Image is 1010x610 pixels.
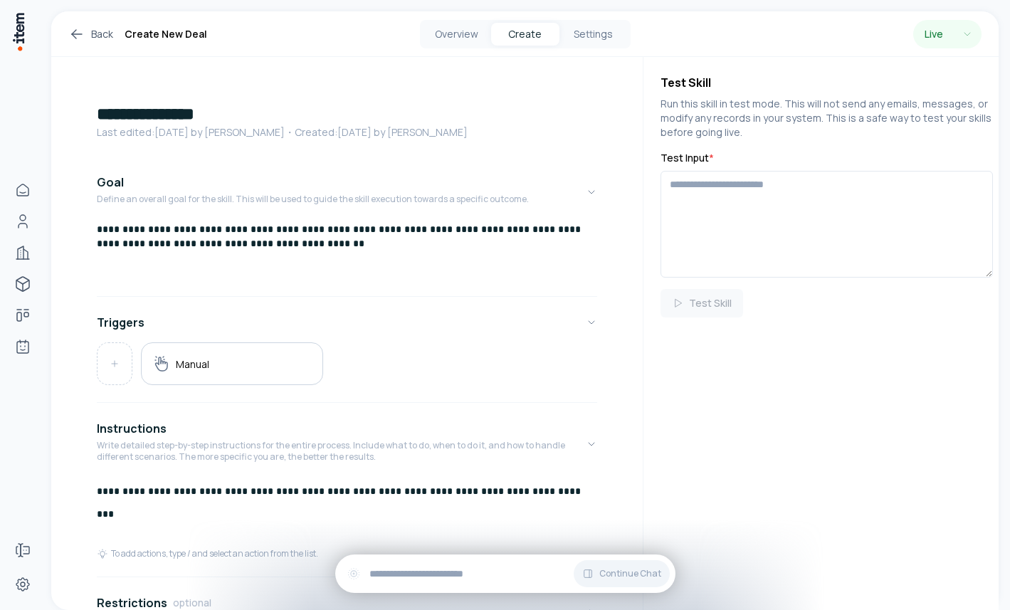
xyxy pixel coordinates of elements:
[9,176,37,204] a: Home
[9,301,37,330] a: focus-areas
[661,97,993,140] p: Run this skill in test mode. This will not send any emails, messages, or modify any records in yo...
[97,409,597,480] button: InstructionsWrite detailed step-by-step instructions for the entire process. Include what to do, ...
[9,332,37,361] a: Agents
[11,11,26,52] img: Item Brain Logo
[97,440,586,463] p: Write detailed step-by-step instructions for the entire process. Include what to do, when to do i...
[599,568,661,579] span: Continue Chat
[9,270,37,298] a: implementations
[423,23,491,46] button: Overview
[574,560,670,587] button: Continue Chat
[97,222,597,290] div: GoalDefine an overall goal for the skill. This will be used to guide the skill execution towards ...
[97,194,529,205] p: Define an overall goal for the skill. This will be used to guide the skill execution towards a sp...
[661,151,993,165] label: Test Input
[97,314,144,331] h4: Triggers
[176,357,209,371] h5: Manual
[125,26,207,43] h1: Create New Deal
[559,23,628,46] button: Settings
[491,23,559,46] button: Create
[9,536,37,564] a: Forms
[97,303,597,342] button: Triggers
[661,74,993,91] h4: Test Skill
[97,125,597,140] p: Last edited: [DATE] by [PERSON_NAME] ・Created: [DATE] by [PERSON_NAME]
[97,480,597,571] div: InstructionsWrite detailed step-by-step instructions for the entire process. Include what to do, ...
[335,554,675,593] div: Continue Chat
[97,420,167,437] h4: Instructions
[97,162,597,222] button: GoalDefine an overall goal for the skill. This will be used to guide the skill execution towards ...
[97,548,318,559] div: To add actions, type / and select an action from the list.
[9,238,37,267] a: Companies
[68,26,113,43] a: Back
[97,174,124,191] h4: Goal
[97,342,597,396] div: Triggers
[9,207,37,236] a: Contacts
[173,596,211,610] span: optional
[9,570,37,599] a: Settings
